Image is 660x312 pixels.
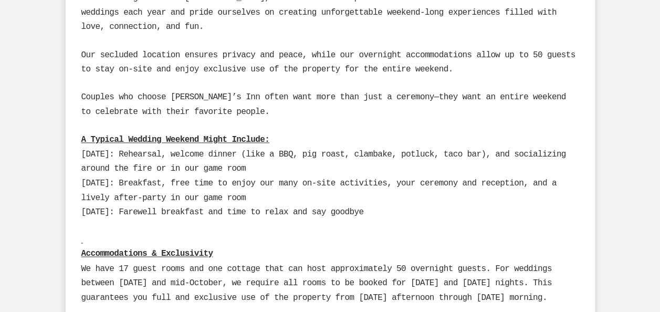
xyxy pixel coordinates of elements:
[81,179,557,203] span: [DATE]: Breakfast, free time to enjoy our many on-site activities, your ceremony and reception, a...
[81,50,575,75] span: Our secluded location ensures privacy and peace, while our overnight accommodations allow up to 5...
[81,207,364,217] span: [DATE]: Farewell breakfast and time to relax and say goodbye
[81,249,213,258] u: Accommodations & Exclusivity
[81,264,552,302] span: We have 17 guest rooms and one cottage that can host approximately 50 overnight guests. For weddi...
[81,92,566,117] span: Couples who choose [PERSON_NAME]’s Inn often want more than just a ceremony—they want an entire w...
[81,135,269,144] u: A Typical Wedding Weekend Might Include:
[81,150,566,174] span: [DATE]: Rehearsal, welcome dinner (like a BBQ, pig roast, clambake, potluck, taco bar), and socia...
